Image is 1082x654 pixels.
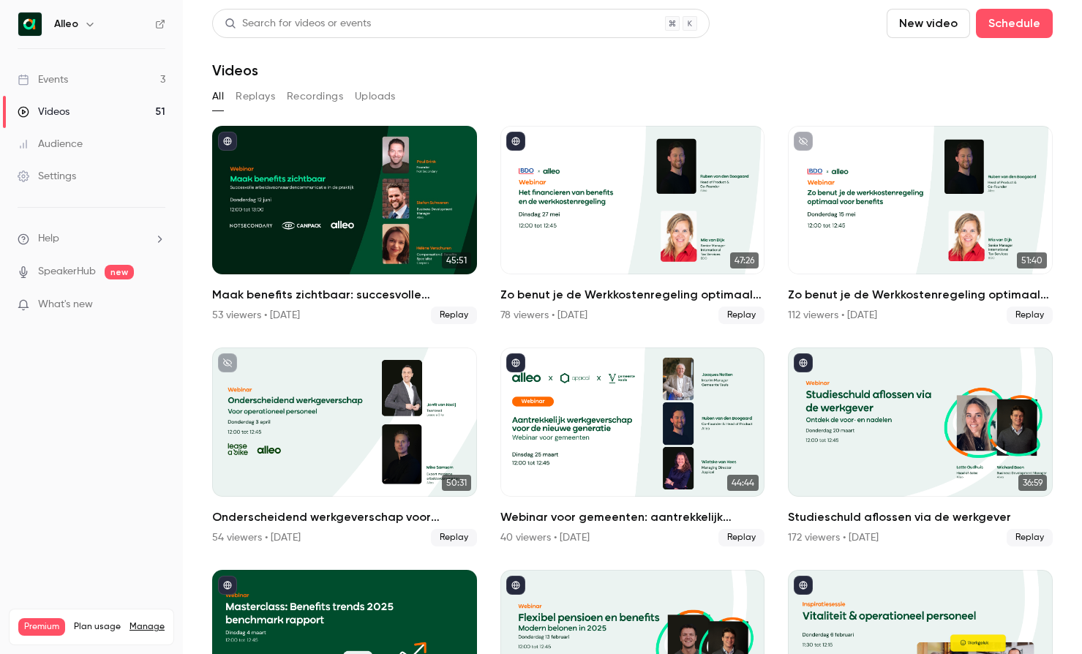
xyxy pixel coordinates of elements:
[794,353,813,372] button: published
[212,347,477,546] a: 50:31Onderscheidend werkgeverschap voor operationeel personeel54 viewers • [DATE]Replay
[788,126,1053,324] a: 51:40Zo benut je de Werkkostenregeling optimaal voor benefits112 viewers • [DATE]Replay
[500,308,587,323] div: 78 viewers • [DATE]
[54,17,78,31] h6: Alleo
[887,9,970,38] button: New video
[212,308,300,323] div: 53 viewers • [DATE]
[38,297,93,312] span: What's new
[788,308,877,323] div: 112 viewers • [DATE]
[212,286,477,304] h2: Maak benefits zichtbaar: succesvolle arbeidsvoorwaarden communicatie in de praktijk
[18,72,68,87] div: Events
[718,307,764,324] span: Replay
[225,16,371,31] div: Search for videos or events
[212,126,477,324] li: Maak benefits zichtbaar: succesvolle arbeidsvoorwaarden communicatie in de praktijk
[212,347,477,546] li: Onderscheidend werkgeverschap voor operationeel personeel
[794,132,813,151] button: unpublished
[212,126,477,324] a: 45:51Maak benefits zichtbaar: succesvolle arbeidsvoorwaarden communicatie in de praktijk53 viewer...
[788,126,1053,324] li: Zo benut je de Werkkostenregeling optimaal voor benefits
[727,475,759,491] span: 44:44
[500,126,765,324] li: Zo benut je de Werkkostenregeling optimaal voor benefits
[212,530,301,545] div: 54 viewers • [DATE]
[506,576,525,595] button: published
[730,252,759,268] span: 47:26
[442,252,471,268] span: 45:51
[18,105,69,119] div: Videos
[442,475,471,491] span: 50:31
[788,286,1053,304] h2: Zo benut je de Werkkostenregeling optimaal voor benefits
[1007,529,1053,546] span: Replay
[718,529,764,546] span: Replay
[18,618,65,636] span: Premium
[1017,252,1047,268] span: 51:40
[788,530,879,545] div: 172 viewers • [DATE]
[788,347,1053,546] a: 36:59Studieschuld aflossen via de werkgever172 viewers • [DATE]Replay
[500,347,765,546] li: Webinar voor gemeenten: aantrekkelijk werkgeverschap voor de nieuwe generatie
[18,169,76,184] div: Settings
[129,621,165,633] a: Manage
[355,85,396,108] button: Uploads
[287,85,343,108] button: Recordings
[1007,307,1053,324] span: Replay
[794,576,813,595] button: published
[105,265,134,279] span: new
[788,508,1053,526] h2: Studieschuld aflossen via de werkgever
[431,307,477,324] span: Replay
[506,353,525,372] button: published
[506,132,525,151] button: published
[212,85,224,108] button: All
[236,85,275,108] button: Replays
[218,353,237,372] button: unpublished
[148,298,165,312] iframe: Noticeable Trigger
[212,508,477,526] h2: Onderscheidend werkgeverschap voor operationeel personeel
[38,264,96,279] a: SpeakerHub
[500,508,765,526] h2: Webinar voor gemeenten: aantrekkelijk werkgeverschap voor de nieuwe generatie
[18,12,42,36] img: Alleo
[38,231,59,247] span: Help
[74,621,121,633] span: Plan usage
[976,9,1053,38] button: Schedule
[500,530,590,545] div: 40 viewers • [DATE]
[500,347,765,546] a: 44:44Webinar voor gemeenten: aantrekkelijk werkgeverschap voor de nieuwe generatie40 viewers • [D...
[500,286,765,304] h2: Zo benut je de Werkkostenregeling optimaal voor benefits
[212,61,258,79] h1: Videos
[218,576,237,595] button: published
[18,137,83,151] div: Audience
[431,529,477,546] span: Replay
[500,126,765,324] a: 47:26Zo benut je de Werkkostenregeling optimaal voor benefits78 viewers • [DATE]Replay
[218,132,237,151] button: published
[788,347,1053,546] li: Studieschuld aflossen via de werkgever
[18,231,165,247] li: help-dropdown-opener
[1018,475,1047,491] span: 36:59
[212,9,1053,645] section: Videos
